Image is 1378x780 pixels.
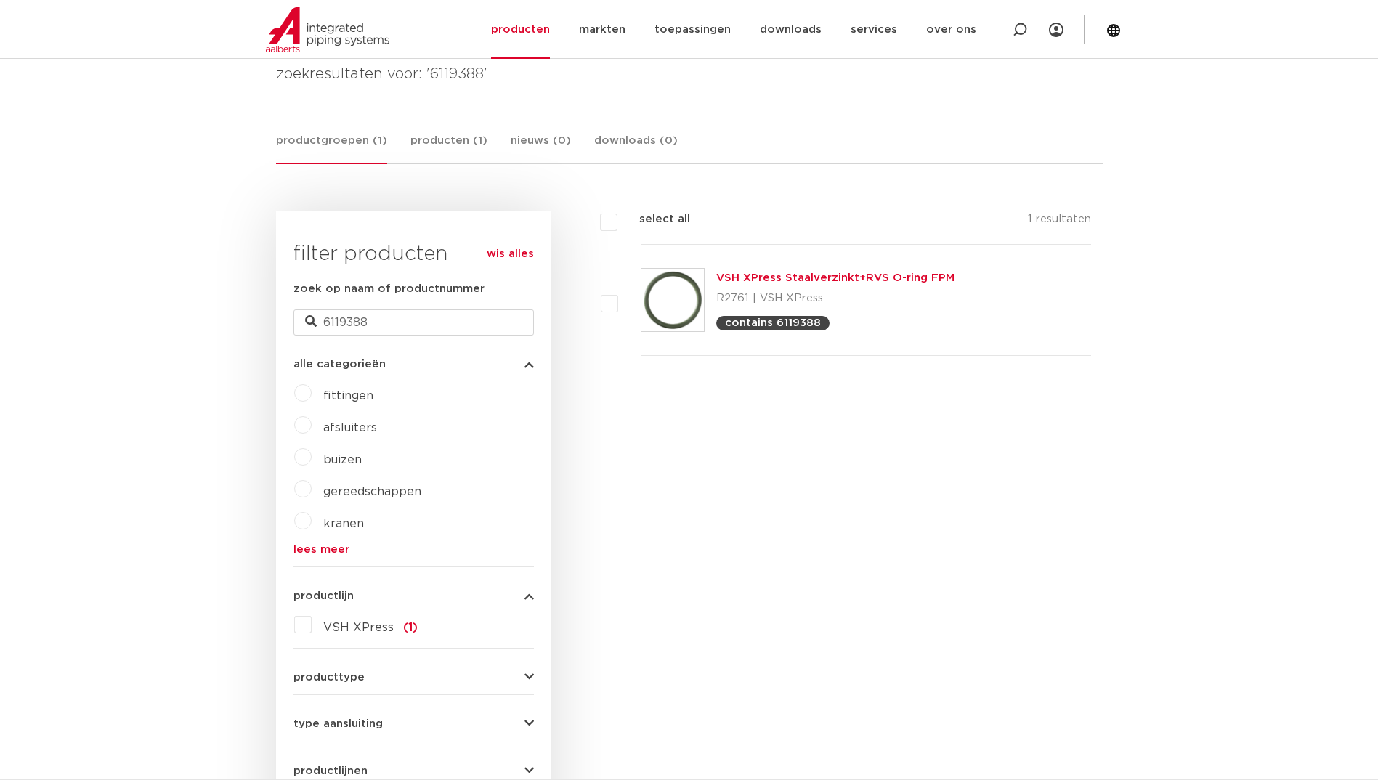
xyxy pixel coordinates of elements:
h4: zoekresultaten voor: '6119388' [276,62,1103,86]
p: R2761 | VSH XPress [716,287,955,310]
span: VSH XPress [323,622,394,633]
button: productlijn [293,590,534,601]
input: zoeken [293,309,534,336]
a: buizen [323,454,362,466]
a: afsluiters [323,422,377,434]
a: gereedschappen [323,486,421,497]
button: type aansluiting [293,718,534,729]
a: lees meer [293,544,534,555]
a: productgroepen (1) [276,132,387,164]
a: kranen [323,518,364,529]
p: contains 6119388 [725,317,821,328]
span: alle categorieën [293,359,386,370]
a: downloads (0) [594,132,678,163]
a: VSH XPress Staalverzinkt+RVS O-ring FPM [716,272,955,283]
button: producttype [293,672,534,683]
label: select all [617,211,690,228]
span: productlijnen [293,765,368,776]
p: 1 resultaten [1028,211,1091,233]
span: (1) [403,622,418,633]
span: type aansluiting [293,718,383,729]
button: productlijnen [293,765,534,776]
h3: filter producten [293,240,534,269]
a: producten (1) [410,132,487,163]
a: wis alles [487,245,534,263]
button: alle categorieën [293,359,534,370]
a: fittingen [323,390,373,402]
span: producttype [293,672,365,683]
a: nieuws (0) [511,132,571,163]
label: zoek op naam of productnummer [293,280,485,298]
span: productlijn [293,590,354,601]
img: Thumbnail for VSH XPress Staalverzinkt+RVS O-ring FPM [641,269,704,331]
